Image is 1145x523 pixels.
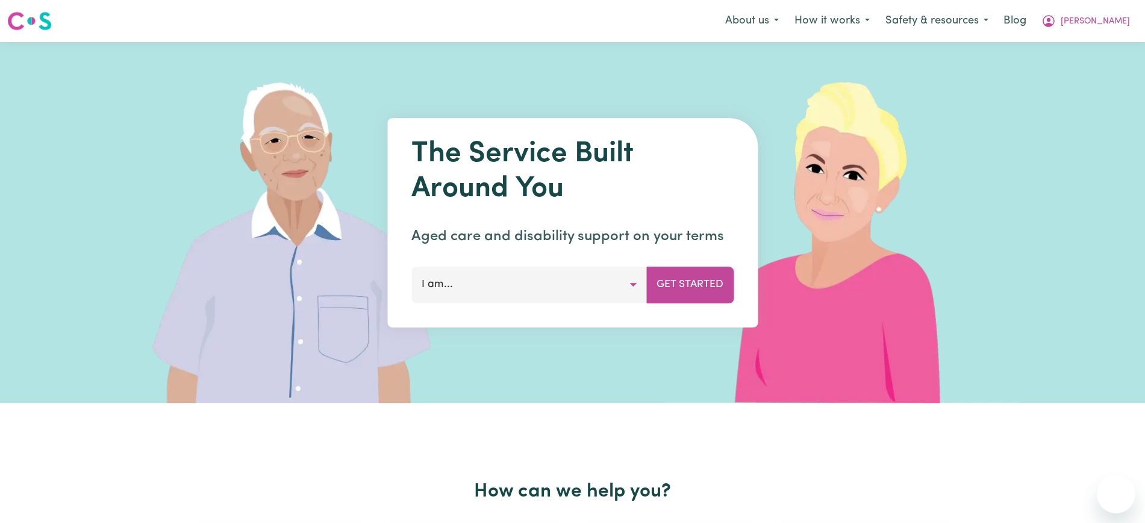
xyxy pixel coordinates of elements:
button: How it works [787,8,878,34]
h1: The Service Built Around You [411,137,734,206]
p: Aged care and disability support on your terms [411,226,734,247]
button: My Account [1034,8,1138,34]
button: About us [717,8,787,34]
button: Safety & resources [878,8,996,34]
button: Get Started [646,267,734,303]
img: Careseekers logo [7,10,52,32]
h2: How can we help you? [183,480,963,503]
iframe: Button to launch messaging window [1097,475,1135,513]
a: Careseekers logo [7,7,52,35]
button: I am... [411,267,647,303]
a: Blog [996,8,1034,34]
span: [PERSON_NAME] [1061,15,1130,28]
